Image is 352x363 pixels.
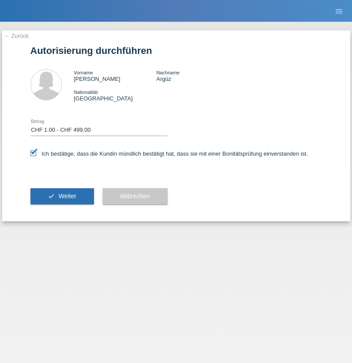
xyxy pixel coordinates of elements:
[30,150,308,157] label: Ich bestätige, dass die Kundin mündlich bestätigt hat, dass sie mit einer Bonitätsprüfung einvers...
[74,90,98,95] span: Nationalität
[30,188,94,205] button: check Weiter
[4,33,29,39] a: ← Zurück
[120,193,150,200] span: Abbrechen
[103,188,168,205] button: Abbrechen
[74,89,157,102] div: [GEOGRAPHIC_DATA]
[156,70,179,75] span: Nachname
[58,193,76,200] span: Weiter
[335,7,343,16] i: menu
[156,69,239,82] div: Argüz
[30,45,322,56] h1: Autorisierung durchführen
[48,193,55,200] i: check
[330,8,348,13] a: menu
[74,69,157,82] div: [PERSON_NAME]
[74,70,93,75] span: Vorname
